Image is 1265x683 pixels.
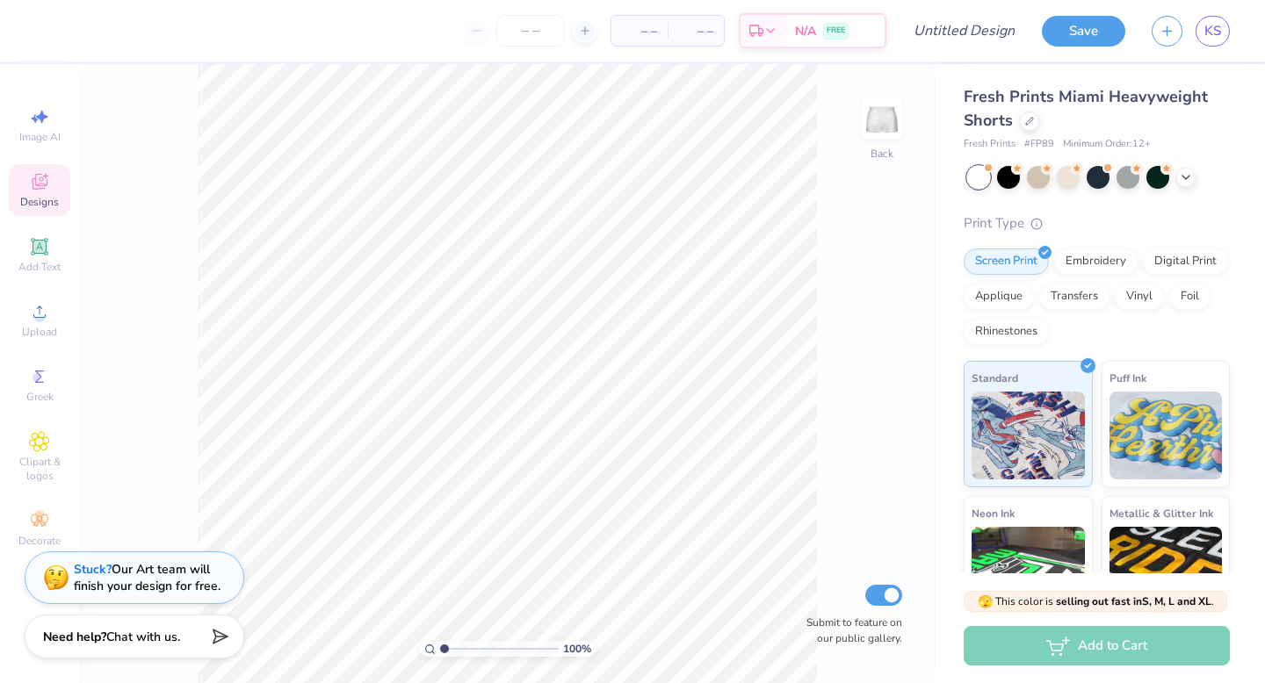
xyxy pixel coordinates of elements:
strong: Need help? [43,629,106,645]
input: Untitled Design [900,13,1029,48]
span: Add Text [18,260,61,274]
span: KS [1204,21,1221,41]
span: Clipart & logos [9,455,70,483]
input: – – [496,15,565,47]
div: Our Art team will finish your design for free. [74,561,220,594]
div: Digital Print [1143,248,1228,275]
span: Designs [20,195,59,209]
span: # FP89 [1024,137,1054,152]
img: Puff Ink [1110,392,1223,479]
span: Puff Ink [1110,369,1146,387]
div: Foil [1169,284,1211,310]
img: Standard [972,392,1085,479]
div: Applique [964,284,1034,310]
strong: Stuck? [74,561,112,578]
button: Save [1042,16,1125,47]
div: Back [871,146,893,162]
strong: selling out fast in S, M, L and XL [1056,594,1211,608]
div: Print Type [964,213,1230,234]
span: Decorate [18,534,61,548]
label: Submit to feature on our public gallery. [797,615,902,646]
img: Neon Ink [972,527,1085,615]
span: Image AI [19,130,61,144]
div: Transfers [1039,284,1110,310]
span: 100 % [563,641,591,657]
span: – – [678,22,713,40]
div: Rhinestones [964,319,1049,345]
span: Chat with us. [106,629,180,645]
div: Vinyl [1115,284,1164,310]
img: Back [864,102,900,137]
span: Greek [26,390,54,404]
div: Embroidery [1054,248,1138,275]
span: Minimum Order: 12 + [1063,137,1151,152]
span: FREE [827,25,845,37]
span: – – [622,22,657,40]
span: Fresh Prints [964,137,1016,152]
span: Neon Ink [972,504,1015,522]
img: Metallic & Glitter Ink [1110,527,1223,615]
span: This color is . [978,593,1214,609]
span: N/A [795,22,816,40]
span: Standard [972,369,1018,387]
div: Screen Print [964,248,1049,275]
span: Metallic & Glitter Ink [1110,504,1213,522]
span: Fresh Prints Miami Heavyweight Shorts [964,86,1208,131]
span: Upload [22,325,57,339]
a: KS [1196,16,1230,47]
span: 🫣 [978,593,993,610]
